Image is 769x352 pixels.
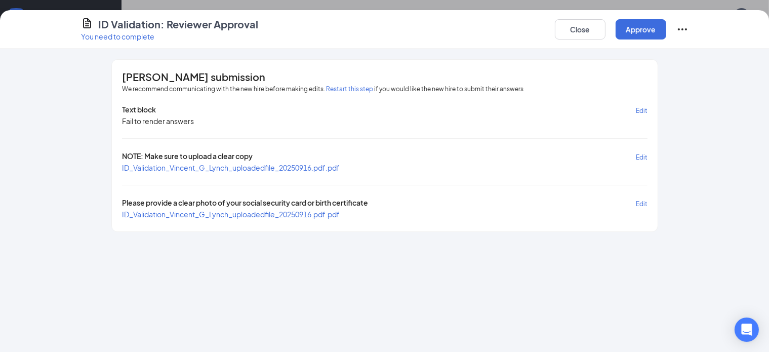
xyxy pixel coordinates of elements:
span: We recommend communicating with the new hire before making edits. if you would like the new hire ... [122,84,523,94]
span: Text block [122,104,156,116]
h4: ID Validation: Reviewer Approval [98,17,258,31]
span: Edit [636,107,647,114]
a: ID_Validation_Vincent_G_Lynch_uploadedfile_20250916.pdf.pdf [122,210,340,219]
div: Fail to render answers [122,116,194,126]
span: Edit [636,200,647,208]
button: Edit [636,104,647,116]
span: Please provide a clear photo of your social security card or birth certificate [122,198,368,209]
span: [PERSON_NAME] submission [122,72,265,82]
div: Open Intercom Messenger [735,318,759,342]
button: Close [555,19,605,40]
span: Edit [636,153,647,161]
svg: Ellipses [676,23,689,35]
button: Restart this step [326,84,373,94]
a: ID_Validation_Vincent_G_Lynch_uploadedfile_20250916.pdf.pdf [122,163,340,172]
button: Edit [636,198,647,209]
span: NOTE: Make sure to upload a clear copy [122,151,253,163]
button: Edit [636,151,647,163]
p: You need to complete [81,31,258,42]
svg: CustomFormIcon [81,17,93,29]
button: Approve [616,19,666,40]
